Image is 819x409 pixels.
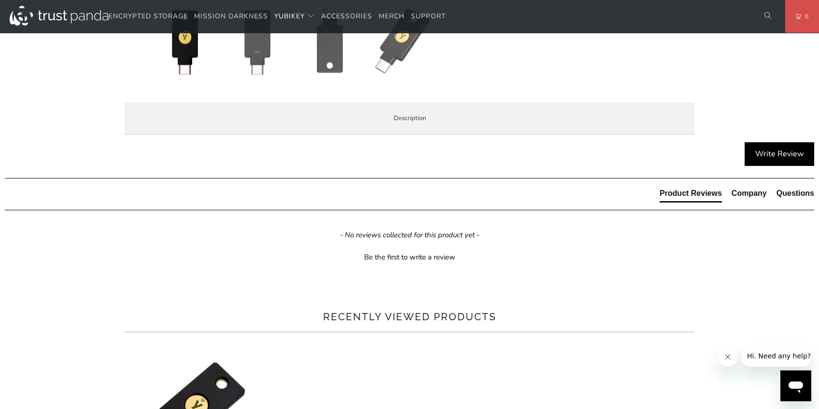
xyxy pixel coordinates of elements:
[5,250,814,262] div: Be the first to write a review
[151,8,219,75] img: Security Key C (NFC) by Yubico - Trust Panda
[340,230,480,240] em: - No reviews collected for this product yet -
[10,6,109,26] img: Trust Panda Australia
[379,12,405,21] span: Merch
[109,12,188,21] span: Encrypted Storage
[741,345,811,367] iframe: Message from company
[194,5,268,28] a: Mission Darkness
[364,252,455,262] div: Be the first to write a review
[224,8,291,75] img: Security Key C (NFC) by Yubico - Trust Panda
[777,188,814,199] div: Questions
[732,188,767,199] div: Company
[801,11,809,22] span: 0
[660,188,814,207] div: Reviews Tabs
[379,5,405,28] a: Merch
[321,12,372,21] span: Accessories
[194,12,268,21] span: Mission Darkness
[411,5,446,28] a: Support
[745,142,814,166] div: Write Review
[274,5,315,28] summary: YubiKey
[718,347,737,367] iframe: Close message
[660,188,722,199] div: Product Reviews
[274,12,305,21] span: YubiKey
[109,5,446,28] nav: Translation missing: en.navigation.header.main_nav
[411,12,446,21] span: Support
[368,8,436,75] img: Security Key C (NFC) by Yubico - Trust Panda
[780,370,811,401] iframe: Button to launch messaging window
[125,309,694,325] h2: Recently viewed products
[109,5,188,28] a: Encrypted Storage
[321,5,372,28] a: Accessories
[296,8,364,75] img: Security Key C (NFC) by Yubico - Trust Panda
[125,102,694,135] label: Description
